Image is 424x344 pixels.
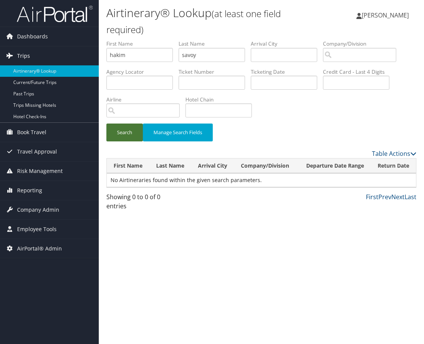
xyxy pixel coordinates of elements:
[106,96,185,103] label: Airline
[251,40,323,48] label: Arrival City
[362,11,409,19] span: [PERSON_NAME]
[323,40,402,48] label: Company/Division
[299,159,371,173] th: Departure Date Range: activate to sort column ascending
[17,220,57,239] span: Employee Tools
[143,124,213,141] button: Manage Search Fields
[106,124,143,141] button: Search
[372,149,416,158] a: Table Actions
[17,200,59,219] span: Company Admin
[391,193,405,201] a: Next
[17,239,62,258] span: AirPortal® Admin
[323,68,395,76] label: Credit Card - Last 4 Digits
[234,159,299,173] th: Company/Division
[106,5,313,37] h1: Airtinerary® Lookup
[17,142,57,161] span: Travel Approval
[185,96,258,103] label: Hotel Chain
[107,159,149,173] th: First Name: activate to sort column ascending
[356,4,416,27] a: [PERSON_NAME]
[17,5,93,23] img: airportal-logo.png
[179,68,251,76] label: Ticket Number
[149,159,191,173] th: Last Name: activate to sort column ascending
[106,68,179,76] label: Agency Locator
[17,181,42,200] span: Reporting
[179,40,251,48] label: Last Name
[17,46,30,65] span: Trips
[106,192,176,214] div: Showing 0 to 0 of 0 entries
[371,159,416,173] th: Return Date: activate to sort column ascending
[17,27,48,46] span: Dashboards
[17,123,46,142] span: Book Travel
[378,193,391,201] a: Prev
[251,68,323,76] label: Ticketing Date
[17,162,63,181] span: Risk Management
[366,193,378,201] a: First
[191,159,234,173] th: Arrival City: activate to sort column ascending
[405,193,416,201] a: Last
[107,173,416,187] td: No Airtineraries found within the given search parameters.
[106,40,179,48] label: First Name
